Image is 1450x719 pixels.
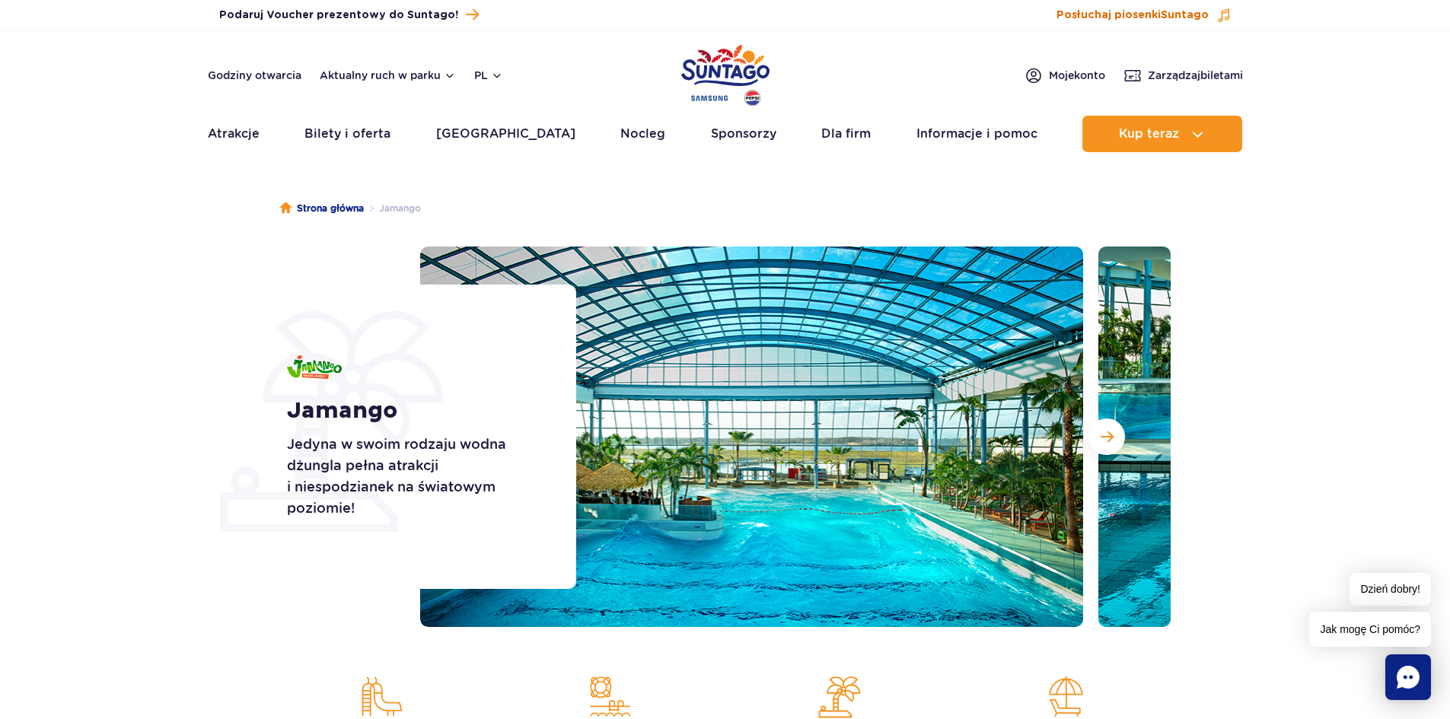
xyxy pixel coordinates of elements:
span: Kup teraz [1119,127,1179,141]
img: Jamango [287,355,342,379]
button: Następny slajd [1088,418,1125,455]
a: Nocleg [620,116,665,152]
span: Jak mogę Ci pomóc? [1309,612,1431,647]
span: Posłuchaj piosenki [1056,8,1209,23]
a: Podaruj Voucher prezentowy do Suntago! [219,5,479,25]
a: [GEOGRAPHIC_DATA] [436,116,575,152]
a: Zarządzajbiletami [1123,66,1243,84]
a: Informacje i pomoc [916,116,1037,152]
a: Sponsorzy [711,116,776,152]
span: Suntago [1161,10,1209,21]
button: Posłuchaj piosenkiSuntago [1056,8,1232,23]
a: Atrakcje [208,116,260,152]
button: Aktualny ruch w parku [320,69,456,81]
a: Strona główna [280,201,364,216]
button: pl [474,68,503,83]
span: Moje konto [1049,68,1105,83]
a: Dla firm [821,116,871,152]
a: Godziny otwarcia [208,68,301,83]
span: Dzień dobry! [1350,573,1431,606]
span: Zarządzaj biletami [1148,68,1243,83]
span: Podaruj Voucher prezentowy do Suntago! [219,8,458,23]
a: Park of Poland [681,38,770,108]
button: Kup teraz [1082,116,1242,152]
li: Jamango [364,201,421,216]
p: Jedyna w swoim rodzaju wodna dżungla pełna atrakcji i niespodzianek na światowym poziomie! [287,434,542,519]
h1: Jamango [287,397,542,425]
a: Mojekonto [1025,66,1105,84]
div: Chat [1385,654,1431,700]
a: Bilety i oferta [304,116,390,152]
